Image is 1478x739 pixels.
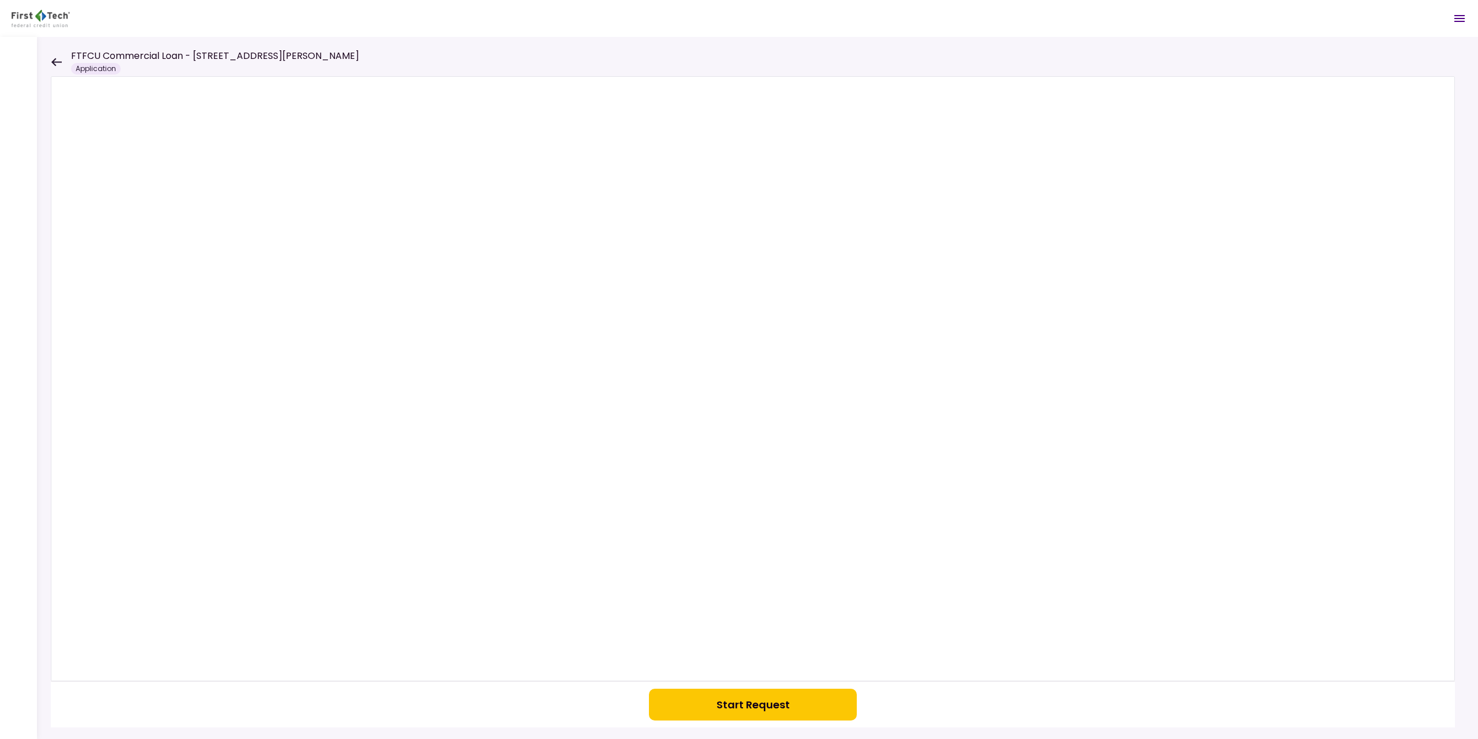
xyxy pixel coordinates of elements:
[71,49,359,63] h1: FTFCU Commercial Loan - [STREET_ADDRESS][PERSON_NAME]
[649,689,857,721] button: Start Request
[71,63,121,75] div: Application
[12,10,70,27] img: Partner icon
[1446,5,1473,32] button: Open menu
[51,76,1455,681] iframe: Welcome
